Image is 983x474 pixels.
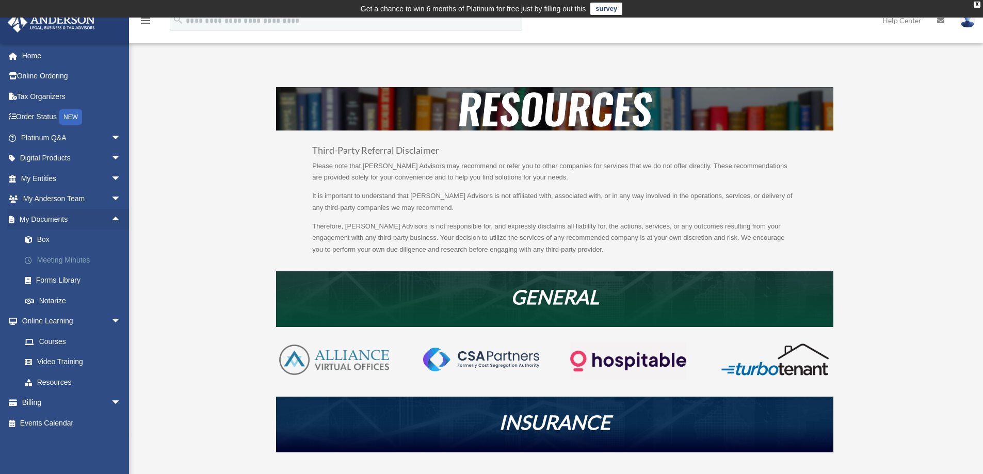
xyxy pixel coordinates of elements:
[423,348,539,371] img: CSA-partners-Formerly-Cost-Segregation-Authority
[7,189,137,209] a: My Anderson Teamarrow_drop_down
[7,66,137,87] a: Online Ordering
[111,189,132,210] span: arrow_drop_down
[7,413,137,433] a: Events Calendar
[312,221,797,256] p: Therefore, [PERSON_NAME] Advisors is not responsible for, and expressly disclaims all liability f...
[276,87,833,130] img: resources-header
[312,190,797,221] p: It is important to understand that [PERSON_NAME] Advisors is not affiliated with, associated with...
[14,331,137,352] a: Courses
[139,14,152,27] i: menu
[59,109,82,125] div: NEW
[7,148,137,169] a: Digital Productsarrow_drop_down
[111,127,132,149] span: arrow_drop_down
[111,148,132,169] span: arrow_drop_down
[14,250,137,270] a: Meeting Minutes
[7,107,137,128] a: Order StatusNEW
[172,14,184,25] i: search
[974,2,980,8] div: close
[7,168,137,189] a: My Entitiesarrow_drop_down
[7,86,137,107] a: Tax Organizers
[7,311,137,332] a: Online Learningarrow_drop_down
[14,290,137,311] a: Notarize
[717,342,833,377] img: turbotenant
[5,12,98,32] img: Anderson Advisors Platinum Portal
[570,342,686,380] img: Logo-transparent-dark
[511,285,599,308] em: GENERAL
[590,3,622,15] a: survey
[14,352,137,372] a: Video Training
[7,127,137,148] a: Platinum Q&Aarrow_drop_down
[7,393,137,413] a: Billingarrow_drop_down
[7,45,137,66] a: Home
[111,393,132,414] span: arrow_drop_down
[111,311,132,332] span: arrow_drop_down
[361,3,586,15] div: Get a chance to win 6 months of Platinum for free just by filling out this
[312,146,797,160] h3: Third-Party Referral Disclaimer
[111,209,132,230] span: arrow_drop_up
[14,270,137,291] a: Forms Library
[499,410,610,434] em: INSURANCE
[276,342,392,378] img: AVO-logo-1-color
[960,13,975,28] img: User Pic
[14,230,137,250] a: Box
[14,372,132,393] a: Resources
[111,168,132,189] span: arrow_drop_down
[312,160,797,191] p: Please note that [PERSON_NAME] Advisors may recommend or refer you to other companies for service...
[139,18,152,27] a: menu
[7,209,137,230] a: My Documentsarrow_drop_up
